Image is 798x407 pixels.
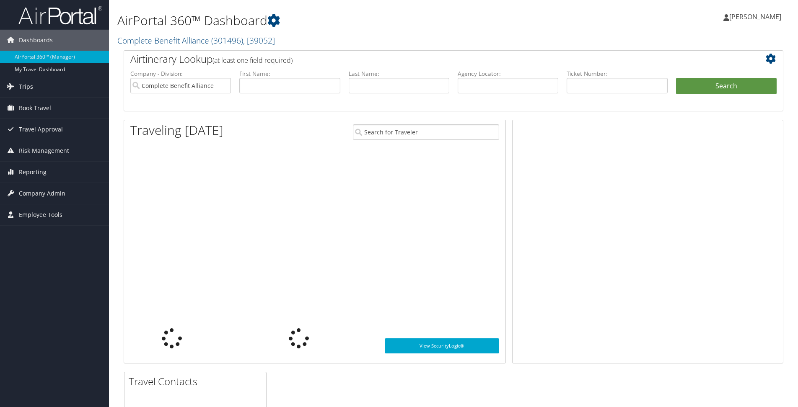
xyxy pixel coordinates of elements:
[130,70,231,78] label: Company - Division:
[19,162,47,183] span: Reporting
[130,52,722,66] h2: Airtinerary Lookup
[19,183,65,204] span: Company Admin
[349,70,449,78] label: Last Name:
[243,35,275,46] span: , [ 39052 ]
[19,119,63,140] span: Travel Approval
[19,140,69,161] span: Risk Management
[19,204,62,225] span: Employee Tools
[117,12,565,29] h1: AirPortal 360™ Dashboard
[18,5,102,25] img: airportal-logo.png
[385,338,499,353] a: View SecurityLogic®
[129,374,266,389] h2: Travel Contacts
[723,4,790,29] a: [PERSON_NAME]
[212,56,293,65] span: (at least one field required)
[458,70,558,78] label: Agency Locator:
[729,12,781,21] span: [PERSON_NAME]
[353,124,499,140] input: Search for Traveler
[117,35,275,46] a: Complete Benefit Alliance
[19,76,33,97] span: Trips
[211,35,243,46] span: ( 301496 )
[676,78,777,95] button: Search
[19,98,51,118] span: Book Travel
[19,30,53,51] span: Dashboards
[567,70,667,78] label: Ticket Number:
[130,121,223,139] h1: Traveling [DATE]
[239,70,340,78] label: First Name:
